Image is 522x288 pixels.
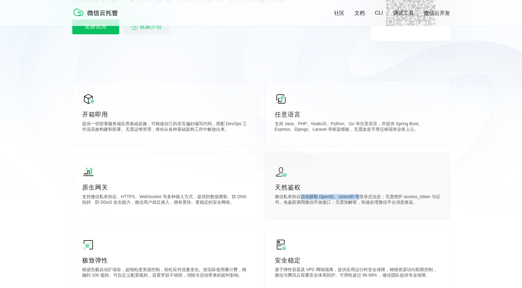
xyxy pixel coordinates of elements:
[354,10,365,17] a: 文档
[131,23,138,31] img: video_play.svg
[275,256,440,265] p: 安全稳定
[82,256,248,265] p: 极致弹性
[72,19,119,34] p: 免费试用
[72,14,122,19] a: 微信云托管
[334,10,345,17] a: 社区
[424,10,450,17] a: 微信云开发
[275,267,440,279] p: 基于弹性容器及 VPC 网络隔离，提供应用运行时安全保障，精细资源访问权限控制，微信与腾讯云双重安全体系防护。可用性超过 99.99% ，微信团队提供专业保障。
[140,19,162,34] span: 视频介绍
[82,194,248,206] p: 支持微信私有协议、HTTPS、WebSocket 等多种接入方式，提供防数据爬取、防 DNS 劫持、防 DDoS 攻击能力，微信用户就近接入，拥有更快、更稳定的安全网络。
[82,121,248,133] p: 提供一切部署服务端应用基础设施，可根据自己的语言偏好编写代码，搭配 DevOps 工作流高效构建和部署。无需运维管理，将你从各种基础架构工作中解放出来。
[375,10,383,16] a: CLI
[82,267,248,279] p: 根据负载自动扩缩容，超细粒度资源控制，轻松应对流量变化。按实际使用量计费，精确到 100 毫秒。可自定义配置规则，设置常驻不销毁，消除冷启动带来的延时影响。
[82,183,248,192] p: 原生网关
[275,110,440,119] p: 任意语言
[393,10,414,17] a: 调试工具
[275,194,440,206] p: 微信私有协议自动获取 OpenID、UnionID 等登录态信息；无需维护 access_token 与证书，免鉴权调用微信开放接口；无需加解密，快速处理微信平台消息推送。
[275,183,440,192] p: 天然鉴权
[72,6,122,19] img: 微信云托管
[275,121,440,133] p: 支持 Java、PHP、NodeJS、Python、Go 等任意语言，并提供 Spring Boot、Express、Django、Laravel 等框架模板，无需改造平滑迁移现有业务上云。
[82,110,248,119] p: 开箱即用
